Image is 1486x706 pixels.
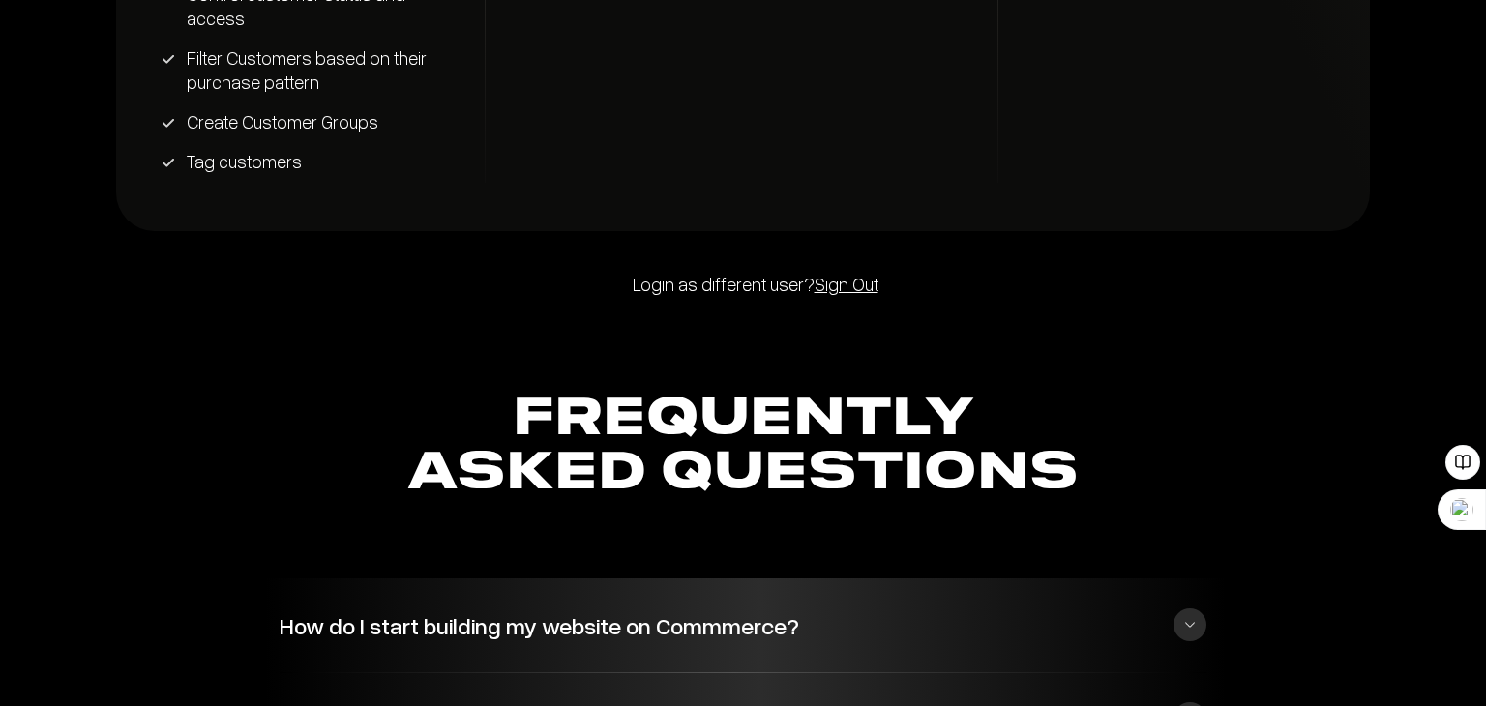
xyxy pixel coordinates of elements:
button: How do I start building my website on Commmerce? [280,599,1206,651]
a: Sign Out [815,273,878,295]
li: Create Customer Groups [163,109,438,133]
li: Filter Customers based on their purchase pattern [163,45,438,94]
span: FREQUENTLY ASKED QUESTIONS [407,395,1079,499]
li: Tag customers [163,149,438,173]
